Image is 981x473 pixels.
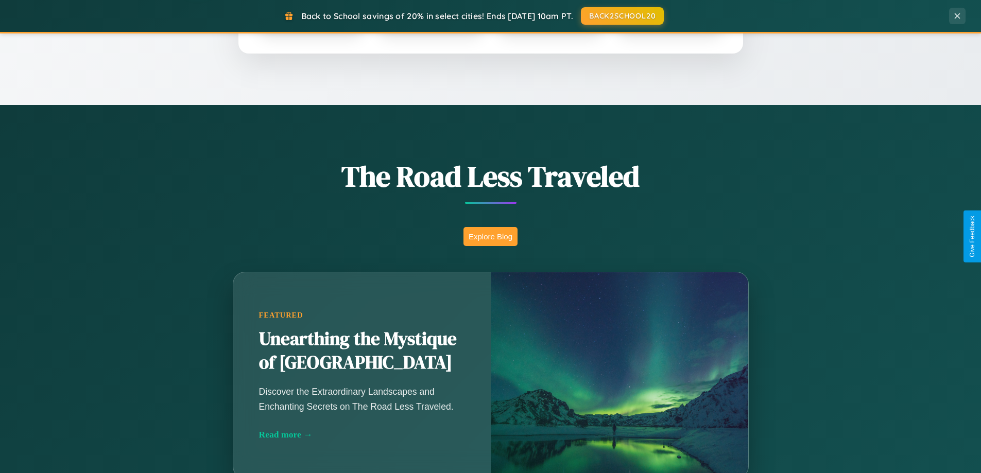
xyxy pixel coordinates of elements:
[259,311,465,320] div: Featured
[301,11,573,21] span: Back to School savings of 20% in select cities! Ends [DATE] 10am PT.
[463,227,518,246] button: Explore Blog
[259,429,465,440] div: Read more →
[259,384,465,413] p: Discover the Extraordinary Landscapes and Enchanting Secrets on The Road Less Traveled.
[969,216,976,257] div: Give Feedback
[182,156,800,196] h1: The Road Less Traveled
[581,7,664,25] button: BACK2SCHOOL20
[259,327,465,375] h2: Unearthing the Mystique of [GEOGRAPHIC_DATA]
